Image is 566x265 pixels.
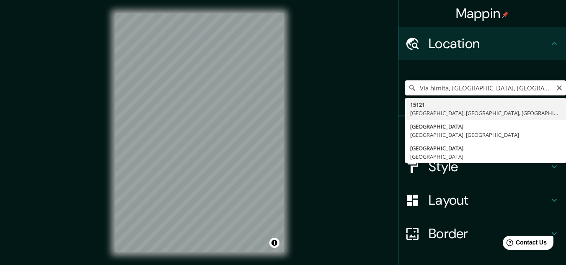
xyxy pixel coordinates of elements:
iframe: Help widget launcher [491,232,557,256]
h4: Layout [429,192,549,208]
h4: Style [429,158,549,175]
div: Style [398,150,566,183]
button: Clear [556,83,563,91]
div: Pins [398,116,566,150]
div: Location [398,27,566,60]
h4: Location [429,35,549,52]
div: [GEOGRAPHIC_DATA], [GEOGRAPHIC_DATA] [410,131,561,139]
div: [GEOGRAPHIC_DATA], [GEOGRAPHIC_DATA], [GEOGRAPHIC_DATA] [410,109,561,117]
div: [GEOGRAPHIC_DATA] [410,122,561,131]
div: [GEOGRAPHIC_DATA] [410,144,561,152]
div: Border [398,217,566,250]
canvas: Map [115,13,284,252]
div: [GEOGRAPHIC_DATA] [410,152,561,161]
h4: Border [429,225,549,242]
div: Layout [398,183,566,217]
img: pin-icon.png [502,11,509,18]
h4: Mappin [456,5,509,22]
input: Pick your city or area [405,80,566,95]
div: 15121 [410,100,561,109]
button: Toggle attribution [269,238,279,248]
